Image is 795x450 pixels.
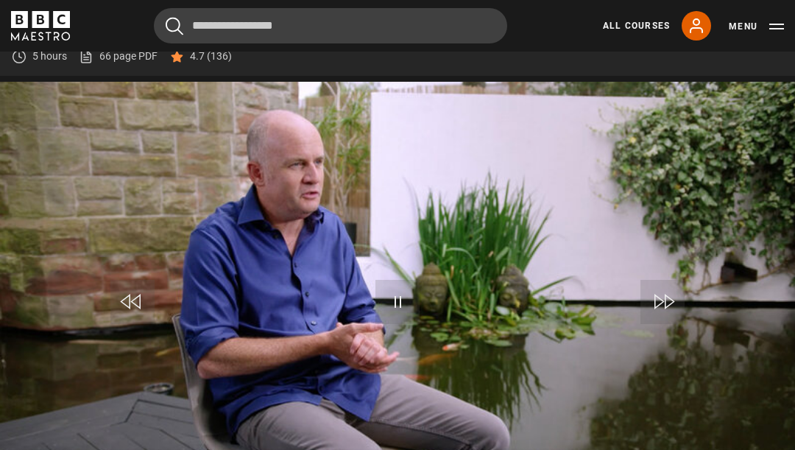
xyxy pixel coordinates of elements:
[729,19,784,34] button: Toggle navigation
[32,49,67,64] p: 5 hours
[79,49,158,64] a: 66 page PDF
[190,49,232,64] p: 4.7 (136)
[154,8,507,43] input: Search
[11,11,70,41] svg: BBC Maestro
[603,19,670,32] a: All Courses
[166,17,183,35] button: Submit the search query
